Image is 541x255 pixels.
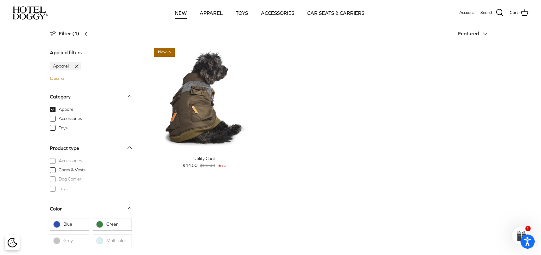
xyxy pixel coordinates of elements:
span: Grey [63,238,85,244]
span: Coats & Vests [59,167,85,173]
a: CAR SEATS & CARRIERS [302,2,370,24]
span: Accessories [59,158,82,164]
span: Featured [458,31,479,36]
span: New in [154,48,175,57]
span: Search [480,9,493,16]
span: Apparel [50,62,71,69]
span: $55.00 [200,162,215,169]
span: Accessories [59,116,82,122]
span: $44.00 [182,162,197,169]
a: Account [459,9,474,16]
a: ACCESSORIES [255,2,300,24]
span: Toys [59,186,68,192]
a: NEW [169,2,192,24]
img: hoteldoggycom [13,6,48,20]
a: Filter (1) [50,26,92,41]
div: Color [50,205,62,213]
div: Product type [50,144,79,152]
a: Cart [510,9,528,17]
span: Toys [59,125,68,131]
span: Multicolor [106,238,128,244]
span: Green [106,221,128,228]
a: Apparel [50,62,81,70]
div: Utility Coat [151,155,258,162]
div: Primary navigation [94,2,445,24]
span: (1) [72,30,79,38]
div: Applied filters [50,49,82,57]
span: Sale [218,162,226,169]
div: Cookie policy [5,235,20,250]
button: Cookie policy [7,237,18,248]
a: TOYS [230,2,254,24]
button: Featured [458,27,491,41]
span: Filter [59,30,71,38]
div: Category [50,93,71,101]
span: Account [459,10,474,15]
a: Color [50,204,132,218]
a: Product type [50,143,132,157]
a: Category [50,92,132,106]
a: Utility Coat [151,44,258,152]
span: Dog Carrier [59,176,81,182]
a: Search [480,9,503,17]
a: Utility Coat $44.00 $55.00 Sale [151,155,258,169]
span: Apparel [59,106,74,113]
span: Blue [63,221,85,228]
a: Clear all [50,76,66,81]
img: Cookie policy [8,238,17,247]
a: APPAREL [194,2,228,24]
span: Cart [510,9,518,16]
